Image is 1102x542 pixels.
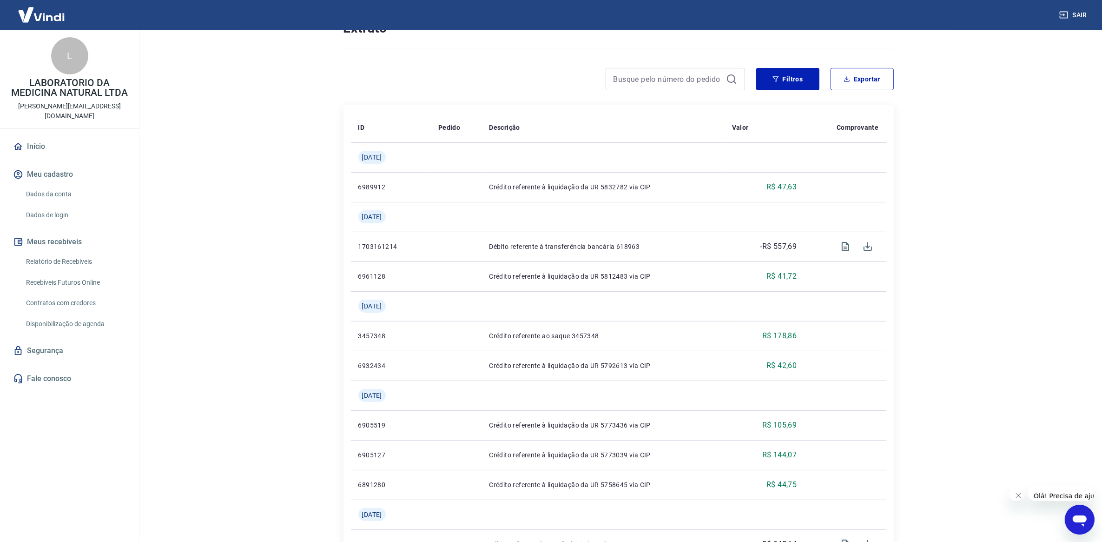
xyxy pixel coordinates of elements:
p: [PERSON_NAME][EMAIL_ADDRESS][DOMAIN_NAME] [7,101,132,121]
p: 1703161214 [358,242,424,251]
p: 6905519 [358,421,424,430]
p: ID [358,123,365,132]
p: Débito referente à transferência bancária 618963 [489,242,717,251]
a: Fale conosco [11,368,128,389]
p: Crédito referente ao saque 3457348 [489,331,717,341]
p: Comprovante [837,123,878,132]
a: Segurança [11,341,128,361]
p: R$ 41,72 [766,271,797,282]
span: [DATE] [362,153,382,162]
span: Olá! Precisa de ajuda? [6,7,78,14]
a: Dados de login [22,206,128,225]
p: R$ 105,69 [762,420,797,431]
p: Crédito referente à liquidação da UR 5773436 via CIP [489,421,717,430]
button: Meus recebíveis [11,232,128,252]
p: LABORATORIO DA MEDICINA NATURAL LTDA [7,78,132,98]
p: 6961128 [358,272,424,281]
button: Filtros [756,68,819,90]
p: 6932434 [358,361,424,370]
p: 6891280 [358,480,424,489]
iframe: Mensagem da empresa [1028,486,1095,501]
button: Sair [1057,7,1091,24]
div: L [51,37,88,74]
span: [DATE] [362,301,382,311]
p: R$ 144,07 [762,449,797,461]
iframe: Botão para abrir a janela de mensagens [1065,505,1095,535]
p: Crédito referente à liquidação da UR 5812483 via CIP [489,272,717,281]
p: R$ 47,63 [766,181,797,193]
span: Download [857,235,879,258]
img: Vindi [11,0,72,29]
p: Crédito referente à liquidação da UR 5758645 via CIP [489,480,717,489]
p: Crédito referente à liquidação da UR 5773039 via CIP [489,450,717,460]
input: Busque pelo número do pedido [614,72,722,86]
a: Relatório de Recebíveis [22,252,128,271]
p: R$ 42,60 [766,360,797,371]
p: 3457348 [358,331,424,341]
iframe: Fechar mensagem [1009,486,1024,502]
p: R$ 178,86 [762,330,797,341]
p: -R$ 557,69 [760,241,797,252]
a: Contratos com credores [22,294,128,313]
button: Exportar [831,68,894,90]
span: Visualizar [834,235,857,258]
p: 6989912 [358,182,424,192]
span: [DATE] [362,212,382,221]
p: 6905127 [358,450,424,460]
p: Crédito referente à liquidação da UR 5792613 via CIP [489,361,717,370]
p: Descrição [489,123,520,132]
a: Recebíveis Futuros Online [22,273,128,292]
p: R$ 44,75 [766,479,797,490]
span: [DATE] [362,510,382,519]
button: Meu cadastro [11,164,128,185]
p: Crédito referente à liquidação da UR 5832782 via CIP [489,182,717,192]
p: Valor [732,123,749,132]
a: Início [11,136,128,157]
p: Pedido [438,123,460,132]
a: Disponibilização de agenda [22,314,128,334]
a: Dados da conta [22,185,128,204]
span: [DATE] [362,391,382,400]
